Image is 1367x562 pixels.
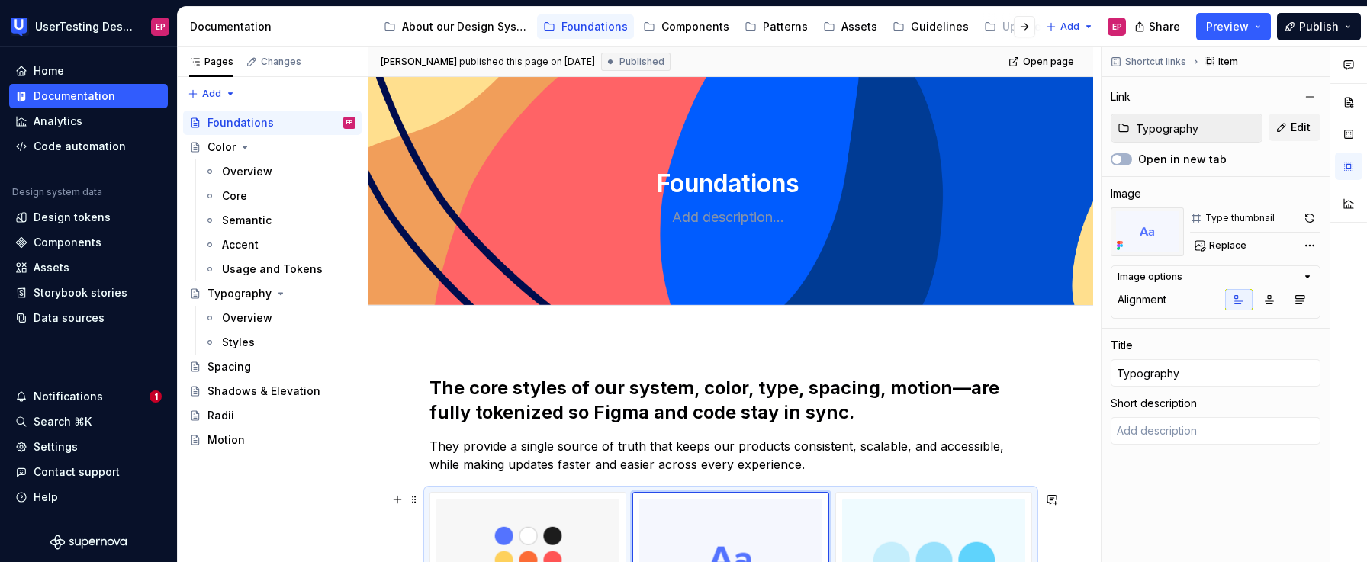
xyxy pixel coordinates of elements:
[207,286,272,301] div: Typography
[537,14,634,39] a: Foundations
[402,19,528,34] div: About our Design System
[1118,271,1182,283] div: Image options
[156,21,166,33] div: EP
[378,14,534,39] a: About our Design System
[34,439,78,454] div: Settings
[9,281,168,305] a: Storybook stories
[561,19,628,34] div: Foundations
[637,14,735,39] a: Components
[222,262,323,277] div: Usage and Tokens
[1277,13,1361,40] button: Publish
[619,56,664,68] span: Published
[1106,51,1193,72] button: Shortcut links
[439,165,1016,202] textarea: Foundations
[34,63,64,79] div: Home
[1291,120,1311,135] span: Edit
[183,135,362,159] a: Color
[9,134,168,159] a: Code automation
[34,260,69,275] div: Assets
[183,281,362,306] a: Typography
[9,384,168,409] button: Notifications1
[1149,19,1180,34] span: Share
[1118,271,1314,283] button: Image options
[198,306,362,330] a: Overview
[886,14,975,39] a: Guidelines
[207,115,274,130] div: Foundations
[1125,56,1186,68] span: Shortcut links
[222,335,255,350] div: Styles
[207,432,245,448] div: Motion
[459,56,595,68] div: published this page on [DATE]
[1138,152,1227,167] label: Open in new tab
[1060,21,1079,33] span: Add
[183,428,362,452] a: Motion
[1041,16,1098,37] button: Add
[378,11,1038,42] div: Page tree
[222,164,272,179] div: Overview
[9,485,168,509] button: Help
[841,19,877,34] div: Assets
[34,389,103,404] div: Notifications
[1111,207,1184,256] img: 8add6a52-37b7-4d10-963e-058533a1a302.png
[1269,114,1320,141] button: Edit
[9,255,168,280] a: Assets
[9,205,168,230] a: Design tokens
[183,111,362,135] a: FoundationsEP
[1111,396,1197,411] div: Short description
[198,159,362,184] a: Overview
[207,359,251,374] div: Spacing
[34,414,92,429] div: Search ⌘K
[1206,19,1249,34] span: Preview
[183,379,362,403] a: Shadows & Elevation
[911,19,969,34] div: Guidelines
[183,111,362,452] div: Page tree
[1112,21,1122,33] div: EP
[198,330,362,355] a: Styles
[198,257,362,281] a: Usage and Tokens
[207,408,234,423] div: Radii
[1196,13,1271,40] button: Preview
[1118,292,1166,307] div: Alignment
[207,384,320,399] div: Shadows & Elevation
[202,88,221,100] span: Add
[1111,359,1320,387] input: Add title
[9,84,168,108] a: Documentation
[222,237,259,252] div: Accent
[1111,89,1131,104] div: Link
[429,437,1032,474] p: They provide a single source of truth that keeps our products consistent, scalable, and accessibl...
[198,208,362,233] a: Semantic
[198,233,362,257] a: Accent
[738,14,814,39] a: Patterns
[9,409,168,434] button: Search ⌘K
[1004,51,1081,72] a: Open page
[661,19,729,34] div: Components
[183,403,362,428] a: Radii
[1111,186,1141,201] div: Image
[381,56,457,68] span: [PERSON_NAME]
[34,235,101,250] div: Components
[34,114,82,129] div: Analytics
[9,435,168,459] a: Settings
[222,310,272,326] div: Overview
[1205,212,1275,224] div: Type thumbnail
[817,14,883,39] a: Assets
[34,139,126,154] div: Code automation
[9,59,168,83] a: Home
[1209,239,1246,252] span: Replace
[1023,56,1074,68] span: Open page
[50,535,127,550] svg: Supernova Logo
[34,88,115,104] div: Documentation
[978,14,1070,39] a: Updates
[346,115,352,130] div: EP
[222,213,272,228] div: Semantic
[35,19,133,34] div: UserTesting Design System
[1299,19,1339,34] span: Publish
[34,210,111,225] div: Design tokens
[1127,13,1190,40] button: Share
[1190,235,1253,256] button: Replace
[9,306,168,330] a: Data sources
[189,56,233,68] div: Pages
[11,18,29,36] img: 41adf70f-fc1c-4662-8e2d-d2ab9c673b1b.png
[3,10,174,43] button: UserTesting Design SystemEP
